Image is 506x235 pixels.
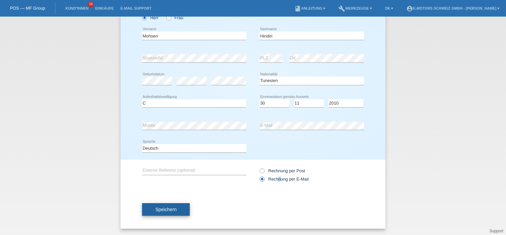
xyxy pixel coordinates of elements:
label: Frau [166,15,183,20]
a: Einkäufe [92,6,117,10]
input: Rechnung per E-Mail [260,177,264,185]
i: book [294,5,301,12]
button: Speichern [142,203,190,216]
span: 39 [88,2,94,7]
label: Rechnung per Post [260,168,305,173]
a: buildWerkzeuge ▾ [335,6,375,10]
a: bookAnleitung ▾ [291,6,329,10]
label: Herr [142,15,159,20]
i: account_circle [406,5,413,12]
a: Kund*innen [62,6,92,10]
a: E-Mail Support [117,6,155,10]
a: account_circleE-Motors Schweiz GmbH - [PERSON_NAME] ▾ [403,6,503,10]
a: POS — MF Group [10,6,45,11]
label: Rechnung per E-Mail [260,177,309,182]
i: build [338,5,345,12]
input: Rechnung per Post [260,168,264,177]
a: DE ▾ [382,6,396,10]
span: Speichern [155,207,177,212]
a: Support [489,229,503,233]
